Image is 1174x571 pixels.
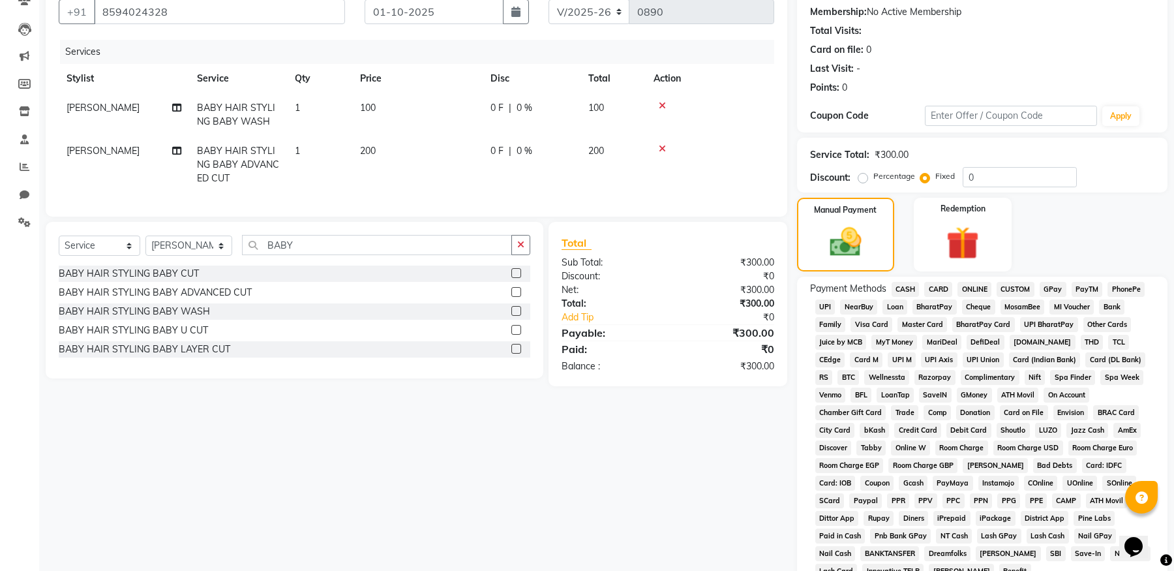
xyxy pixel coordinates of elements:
span: BharatPay [912,300,957,315]
div: Sub Total: [552,256,668,270]
span: MariDeal [922,335,961,350]
div: ₹300.00 [668,283,784,297]
button: Apply [1102,106,1139,126]
span: LUZO [1035,423,1062,438]
span: Pnb Bank GPay [870,529,931,544]
span: Other Cards [1083,317,1132,332]
span: Card: IOB [815,476,856,491]
span: Spa Week [1100,370,1143,385]
span: Tabby [856,440,886,455]
span: Room Charge GBP [888,458,957,473]
span: Payment Methods [810,282,886,296]
span: Card (DL Bank) [1085,352,1145,367]
span: [PERSON_NAME] [963,458,1028,473]
span: Donation [956,405,995,420]
div: Balance : [552,360,668,373]
span: District App [1021,511,1069,526]
span: Room Charge Euro [1068,440,1137,455]
div: Payable: [552,325,668,341]
div: Total: [552,297,668,311]
span: Wellnessta [864,370,909,385]
span: Card M [850,352,882,367]
div: ₹300.00 [668,256,784,270]
span: Nail Card [1110,546,1151,561]
span: BharatPay Card [952,317,1015,332]
span: Gcash [899,476,927,491]
div: Last Visit: [810,62,854,76]
span: PPN [970,493,993,508]
th: Total [580,64,646,93]
span: PPV [914,493,937,508]
span: PayMaya [933,476,973,491]
span: Trade [891,405,918,420]
span: UPI M [888,352,916,367]
div: ₹0 [668,270,784,283]
span: Juice by MCB [815,335,867,350]
span: NearBuy [840,300,877,315]
span: UPI Axis [921,352,957,367]
span: BRAC Card [1093,405,1139,420]
img: _gift.svg [936,223,989,264]
span: 0 F [490,101,504,115]
div: Total Visits: [810,24,862,38]
th: Action [646,64,774,93]
label: Redemption [941,203,986,215]
span: Shoutlo [997,423,1030,438]
span: Rupay [864,511,894,526]
label: Manual Payment [814,204,877,216]
span: DefiDeal [967,335,1004,350]
span: Complimentary [961,370,1019,385]
span: MI Voucher [1049,300,1094,315]
span: RS [815,370,833,385]
span: Pine Labs [1074,511,1115,526]
div: Points: [810,81,839,95]
span: Online W [891,440,930,455]
span: 200 [360,145,376,157]
span: Loan [882,300,907,315]
span: 0 % [517,144,532,158]
div: BABY HAIR STYLING BABY ADVANCED CUT [59,286,252,300]
span: Cheque [962,300,995,315]
span: Dittor App [815,511,859,526]
span: UOnline [1062,476,1097,491]
span: PPR [887,493,909,508]
span: CUSTOM [997,282,1034,297]
div: Coupon Code [810,109,925,123]
span: Discover [815,440,852,455]
div: ₹300.00 [668,325,784,341]
span: 200 [588,145,604,157]
span: BFL [850,388,871,403]
span: 100 [360,102,376,114]
div: - [856,62,860,76]
span: Diners [899,511,928,526]
div: Card on file: [810,43,864,57]
span: Master Card [897,317,947,332]
span: PhonePe [1107,282,1145,297]
span: CARD [924,282,952,297]
span: LoanTap [877,388,914,403]
span: Debit Card [946,423,991,438]
div: Paid: [552,341,668,357]
span: Instamojo [978,476,1019,491]
div: Discount: [810,171,850,185]
div: BABY HAIR STYLING BABY LAYER CUT [59,343,230,356]
div: Service Total: [810,148,869,162]
span: [DOMAIN_NAME] [1010,335,1076,350]
span: Envision [1053,405,1089,420]
span: Visa Card [850,317,892,332]
span: Coupon [860,476,894,491]
span: Lash Cash [1027,529,1069,544]
div: ₹0 [668,341,784,357]
span: bKash [860,423,889,438]
div: 0 [866,43,871,57]
div: Services [60,40,784,64]
span: Family [815,317,846,332]
div: No Active Membership [810,5,1154,19]
span: Chamber Gift Card [815,405,886,420]
span: ATH Movil [1086,493,1128,508]
span: [PERSON_NAME] [67,102,140,114]
th: Stylist [59,64,189,93]
span: COnline [1024,476,1058,491]
span: PayTM [1072,282,1103,297]
span: Bad Debts [1033,458,1077,473]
